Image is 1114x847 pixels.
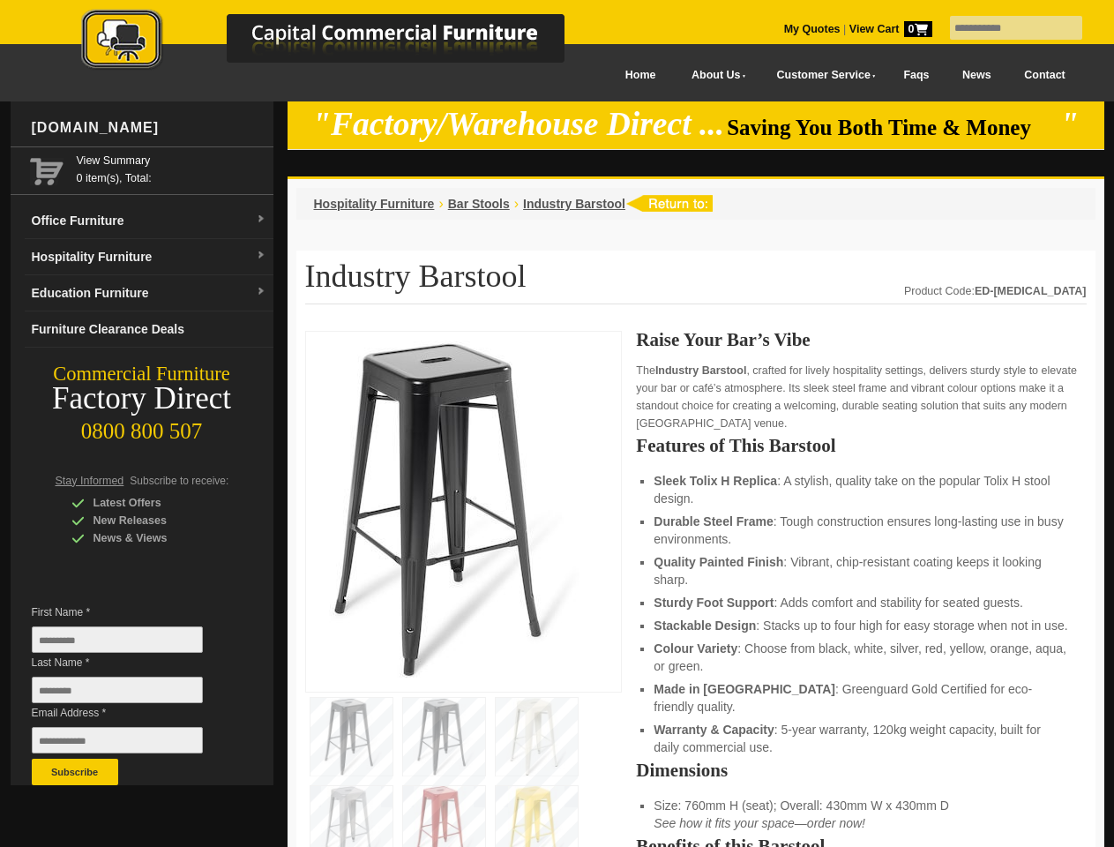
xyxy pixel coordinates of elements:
[654,721,1068,756] li: : 5-year warranty, 120kg weight capacity, built for daily commercial use.
[1060,106,1079,142] em: "
[71,494,239,512] div: Latest Offers
[77,152,266,184] span: 0 item(s), Total:
[11,386,273,411] div: Factory Direct
[32,654,229,671] span: Last Name *
[25,203,273,239] a: Office Furnituredropdown
[636,362,1086,432] p: The , crafted for lively hospitality settings, delivers sturdy style to elevate your bar or café’...
[315,341,579,678] img: Industry Barstool
[654,618,756,633] strong: Stackable Design
[625,195,713,212] img: return to
[654,816,865,830] em: See how it fits your space—order now!
[654,594,1068,611] li: : Adds comfort and stability for seated guests.
[654,797,1068,832] li: Size: 760mm H (seat); Overall: 430mm W x 430mm D
[654,514,773,528] strong: Durable Steel Frame
[654,553,1068,588] li: : Vibrant, chip-resistant coating keeps it looking sharp.
[727,116,1058,139] span: Saving You Both Time & Money
[636,761,1086,779] h2: Dimensions
[757,56,886,95] a: Customer Service
[71,529,239,547] div: News & Views
[56,475,124,487] span: Stay Informed
[438,195,443,213] li: ›
[25,101,273,154] div: [DOMAIN_NAME]
[904,21,932,37] span: 0
[33,9,650,73] img: Capital Commercial Furniture Logo
[1007,56,1081,95] a: Contact
[312,106,724,142] em: "Factory/Warehouse Direct ...
[77,152,266,169] a: View Summary
[654,596,774,610] strong: Sturdy Foot Support
[784,23,841,35] a: My Quotes
[32,727,203,753] input: Email Address *
[672,56,757,95] a: About Us
[655,364,747,377] strong: Industry Barstool
[946,56,1007,95] a: News
[654,641,737,656] strong: Colour Variety
[11,410,273,444] div: 0800 800 507
[25,239,273,275] a: Hospitality Furnituredropdown
[256,287,266,297] img: dropdown
[32,626,203,653] input: First Name *
[32,704,229,722] span: Email Address *
[904,282,1087,300] div: Product Code:
[654,555,783,569] strong: Quality Painted Finish
[654,474,777,488] strong: Sleek Tolix H Replica
[654,472,1068,507] li: : A stylish, quality take on the popular Tolix H stool design.
[654,513,1068,548] li: : Tough construction ensures long-lasting use in busy environments.
[636,331,1086,349] h2: Raise Your Bar’s Vibe
[654,723,774,737] strong: Warranty & Capacity
[25,311,273,348] a: Furniture Clearance Deals
[71,512,239,529] div: New Releases
[887,56,946,95] a: Faqs
[32,603,229,621] span: First Name *
[849,23,932,35] strong: View Cart
[25,275,273,311] a: Education Furnituredropdown
[654,680,1068,716] li: : Greenguard Gold Certified for eco-friendly quality.
[846,23,931,35] a: View Cart0
[975,285,1087,297] strong: ED-[MEDICAL_DATA]
[654,617,1068,634] li: : Stacks up to four high for easy storage when not in use.
[32,677,203,703] input: Last Name *
[523,197,625,211] a: Industry Barstool
[11,362,273,386] div: Commercial Furniture
[256,251,266,261] img: dropdown
[130,475,228,487] span: Subscribe to receive:
[514,195,519,213] li: ›
[448,197,510,211] a: Bar Stools
[636,437,1086,454] h2: Features of This Barstool
[32,759,118,785] button: Subscribe
[256,214,266,225] img: dropdown
[33,9,650,79] a: Capital Commercial Furniture Logo
[654,640,1068,675] li: : Choose from black, white, silver, red, yellow, orange, aqua, or green.
[305,259,1087,304] h1: Industry Barstool
[654,682,835,696] strong: Made in [GEOGRAPHIC_DATA]
[314,197,435,211] a: Hospitality Furniture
